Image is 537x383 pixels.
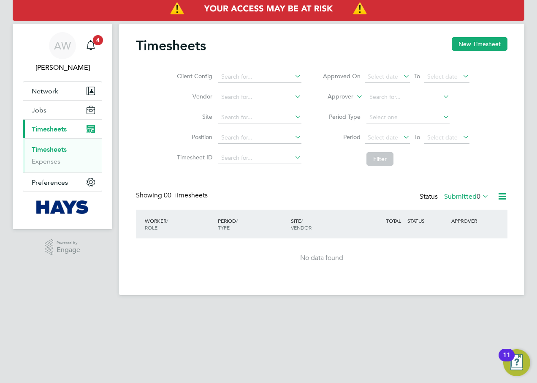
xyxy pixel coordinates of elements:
[386,217,401,224] span: TOTAL
[57,239,80,246] span: Powered by
[301,217,303,224] span: /
[57,246,80,254] span: Engage
[412,131,423,142] span: To
[143,213,216,235] div: WORKER
[427,73,458,80] span: Select date
[32,145,67,153] a: Timesheets
[420,191,491,203] div: Status
[218,112,301,123] input: Search for...
[449,213,493,228] div: APPROVER
[13,24,112,229] nav: Main navigation
[503,355,510,366] div: 11
[452,37,507,51] button: New Timesheet
[23,63,102,73] span: Alan Watts
[23,138,102,172] div: Timesheets
[145,224,157,231] span: ROLE
[291,224,312,231] span: VENDOR
[323,113,361,120] label: Period Type
[32,178,68,186] span: Preferences
[218,152,301,164] input: Search for...
[218,132,301,144] input: Search for...
[174,93,212,100] label: Vendor
[32,106,46,114] span: Jobs
[366,91,450,103] input: Search for...
[93,35,103,45] span: 4
[444,192,489,201] label: Submitted
[218,71,301,83] input: Search for...
[23,173,102,191] button: Preferences
[427,134,458,141] span: Select date
[236,217,238,224] span: /
[45,239,81,255] a: Powered byEngage
[289,213,362,235] div: SITE
[405,213,449,228] div: STATUS
[144,254,499,263] div: No data found
[23,82,102,100] button: Network
[32,157,60,165] a: Expenses
[218,224,230,231] span: TYPE
[216,213,289,235] div: PERIOD
[477,192,480,201] span: 0
[412,71,423,82] span: To
[174,72,212,80] label: Client Config
[323,72,361,80] label: Approved On
[82,32,99,59] a: 4
[174,133,212,141] label: Position
[23,200,102,214] a: Go to home page
[174,113,212,120] label: Site
[36,200,89,214] img: hays-logo-retina.png
[32,87,58,95] span: Network
[32,125,67,133] span: Timesheets
[368,73,398,80] span: Select date
[136,191,209,200] div: Showing
[164,191,208,200] span: 00 Timesheets
[368,134,398,141] span: Select date
[166,217,168,224] span: /
[366,152,393,166] button: Filter
[23,120,102,138] button: Timesheets
[174,153,212,161] label: Timesheet ID
[54,40,71,51] span: AW
[323,133,361,141] label: Period
[136,37,206,54] h2: Timesheets
[23,101,102,119] button: Jobs
[503,349,530,376] button: Open Resource Center, 11 new notifications
[315,93,353,101] label: Approver
[23,32,102,73] a: AW[PERSON_NAME]
[366,112,450,123] input: Select one
[218,91,301,103] input: Search for...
